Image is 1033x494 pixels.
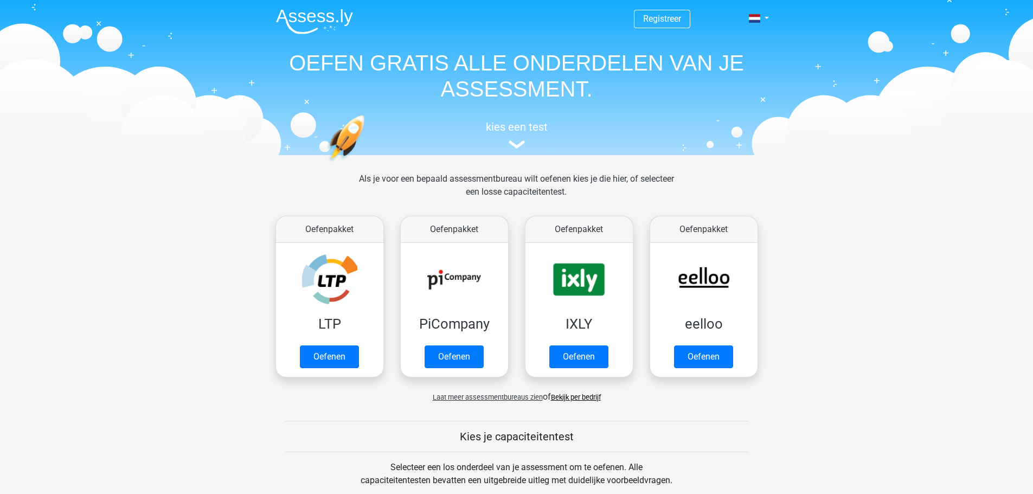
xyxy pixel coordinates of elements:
[327,115,407,213] img: oefenen
[276,9,353,34] img: Assessly
[643,14,681,24] a: Registreer
[509,140,525,149] img: assessment
[300,345,359,368] a: Oefenen
[433,393,543,401] span: Laat meer assessmentbureaus zien
[549,345,608,368] a: Oefenen
[267,382,766,403] div: of
[551,393,601,401] a: Bekijk per bedrijf
[285,430,748,443] h5: Kies je capaciteitentest
[425,345,484,368] a: Oefenen
[267,120,766,133] h5: kies een test
[674,345,733,368] a: Oefenen
[267,50,766,102] h1: OEFEN GRATIS ALLE ONDERDELEN VAN JE ASSESSMENT.
[350,172,683,211] div: Als je voor een bepaald assessmentbureau wilt oefenen kies je die hier, of selecteer een losse ca...
[267,120,766,149] a: kies een test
